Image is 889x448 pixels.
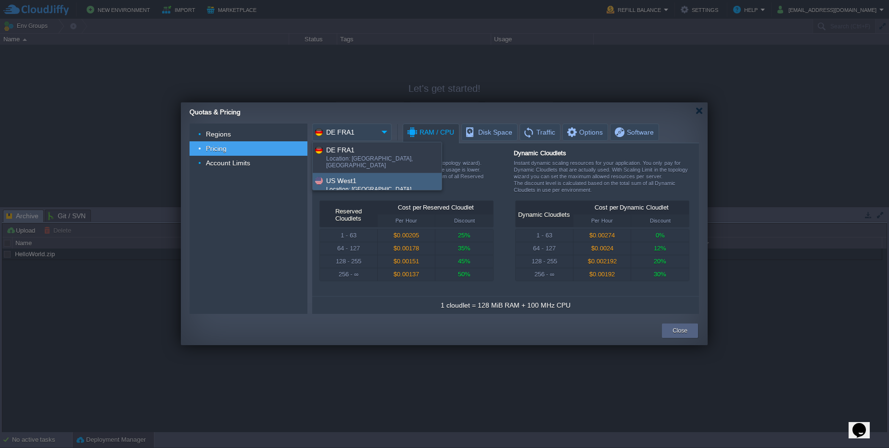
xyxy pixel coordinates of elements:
div: 256 - ∞ [320,268,377,281]
div: $0.00151 [378,255,435,268]
div: 64 - 127 [516,242,573,255]
span: Traffic [523,124,555,140]
a: Pricing [205,144,228,153]
div: 35% [435,242,493,255]
div: Discount [435,214,493,227]
div: $0.00192 [573,268,631,281]
iframe: chat widget [849,410,879,438]
span: Software [613,124,654,140]
div: $0.0024 [573,242,631,255]
div: $0.00205 [378,229,435,242]
div: 50% [435,268,493,281]
div: Location: [GEOGRAPHIC_DATA], [GEOGRAPHIC_DATA] [326,155,441,171]
div: Discount [631,214,689,227]
div: 1 cloudlet = 128 MiB RAM + 100 MHz CPU [441,300,570,310]
div: 128 - 255 [516,255,573,268]
div: $0.00178 [378,242,435,255]
div: Instant dynamic scaling resources for your application. You only pay for Dynamic Cloudlets that a... [514,160,689,200]
span: Quotas & Pricing [190,108,241,116]
div: $0.00274 [573,229,631,242]
div: Cost per Reserved Cloudlet [378,201,494,214]
div: Dynamic Cloudlets [514,149,689,157]
div: 20% [631,255,689,268]
div: Location: [GEOGRAPHIC_DATA], [GEOGRAPHIC_DATA], [GEOGRAPHIC_DATA] [326,186,441,208]
div: US West1 [326,175,441,186]
div: 256 - ∞ [516,268,573,281]
div: Cost per Dynamic Cloudlet [574,201,689,214]
button: Close [673,326,687,336]
div: Dynamic Cloudlets [518,211,571,218]
div: 1 - 63 [516,229,573,242]
div: 30% [631,268,689,281]
div: 25% [435,229,493,242]
div: 0% [631,229,689,242]
div: $0.00137 [378,268,435,281]
div: Per Hour [573,214,631,227]
div: 64 - 127 [320,242,377,255]
div: Per Hour [378,214,435,227]
div: 1 - 63 [320,229,377,242]
span: Options [566,124,603,140]
div: 45% [435,255,493,268]
div: DE FRA1 [326,144,441,155]
div: 128 - 255 [320,255,377,268]
div: Reserved Cloudlets [322,208,375,222]
a: Account Limits [205,159,252,167]
span: Disk Space [465,124,512,140]
div: 12% [631,242,689,255]
div: $0.002192 [573,255,631,268]
a: Regions [205,130,232,138]
span: RAM / CPU [406,124,454,141]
